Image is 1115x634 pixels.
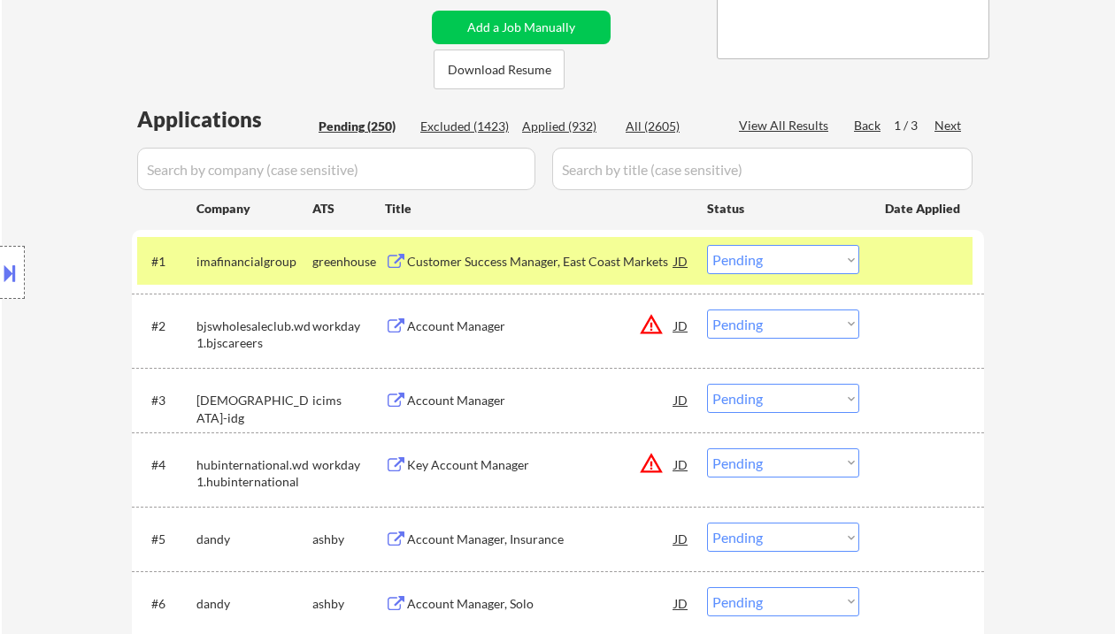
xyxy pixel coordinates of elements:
[312,392,385,409] div: icims
[673,523,690,554] div: JD
[151,531,182,548] div: #5
[137,148,535,190] input: Search by company (case sensitive)
[312,317,385,335] div: workday
[894,117,934,134] div: 1 / 3
[312,595,385,613] div: ashby
[707,192,859,224] div: Status
[151,595,182,613] div: #6
[673,587,690,619] div: JD
[885,200,963,218] div: Date Applied
[407,253,674,271] div: Customer Success Manager, East Coast Markets
[196,456,312,491] div: hubinternational.wd1.hubinternational
[196,595,312,613] div: dandy
[432,11,611,44] button: Add a Job Manually
[407,531,674,548] div: Account Manager, Insurance
[639,312,664,337] button: warning_amber
[407,392,674,409] div: Account Manager
[673,245,690,277] div: JD
[639,451,664,476] button: warning_amber
[196,531,312,548] div: dandy
[407,595,674,613] div: Account Manager, Solo
[673,448,690,480] div: JD
[739,117,834,134] div: View All Results
[151,456,182,474] div: #4
[522,118,611,135] div: Applied (932)
[854,117,882,134] div: Back
[312,531,385,548] div: ashby
[385,200,690,218] div: Title
[434,50,565,89] button: Download Resume
[312,200,385,218] div: ATS
[673,309,690,341] div: JD
[552,148,973,190] input: Search by title (case sensitive)
[312,253,385,271] div: greenhouse
[626,118,714,135] div: All (2605)
[407,456,674,474] div: Key Account Manager
[934,117,963,134] div: Next
[312,456,385,474] div: workday
[319,118,407,135] div: Pending (250)
[673,384,690,416] div: JD
[420,118,509,135] div: Excluded (1423)
[407,317,674,335] div: Account Manager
